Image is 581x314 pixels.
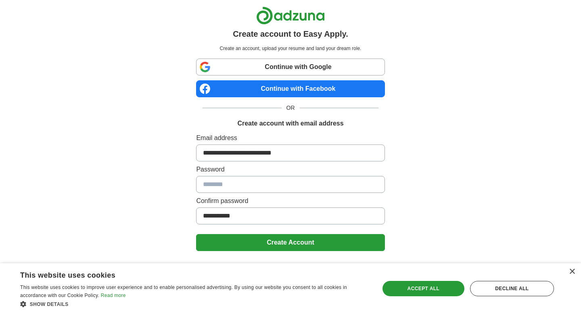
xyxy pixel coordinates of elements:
[198,45,383,52] p: Create an account, upload your resume and land your dream role.
[101,293,126,298] a: Read more, opens a new window
[196,234,385,251] button: Create Account
[196,133,385,143] label: Email address
[20,285,347,298] span: This website uses cookies to improve user experience and to enable personalised advertising. By u...
[20,300,369,308] div: Show details
[196,80,385,97] a: Continue with Facebook
[196,59,385,75] a: Continue with Google
[470,281,554,296] div: Decline all
[233,28,348,40] h1: Create account to Easy Apply.
[20,268,349,280] div: This website uses cookies
[382,281,464,296] div: Accept all
[282,104,300,112] span: OR
[196,196,385,206] label: Confirm password
[196,165,385,174] label: Password
[569,269,575,275] div: Close
[30,301,69,307] span: Show details
[237,119,343,128] h1: Create account with email address
[256,6,325,25] img: Adzuna logo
